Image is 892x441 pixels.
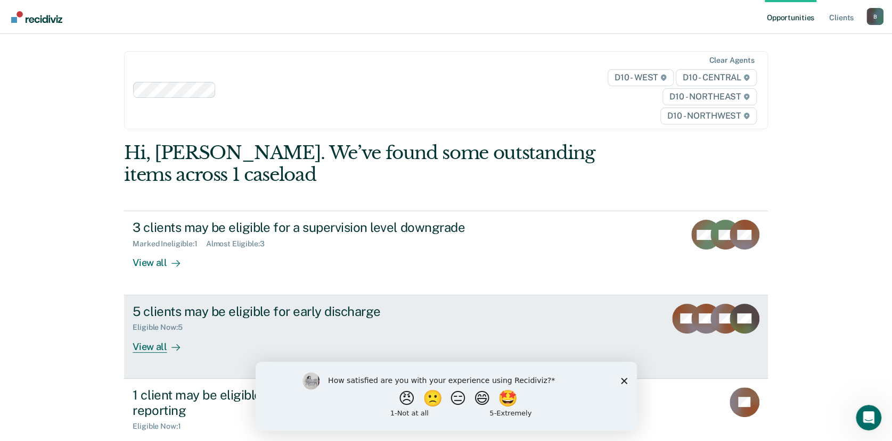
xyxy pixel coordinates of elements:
div: View all [133,332,192,353]
div: Eligible Now : 1 [133,422,189,431]
div: 3 clients may be eligible for a supervision level downgrade [133,220,506,235]
div: 1 client may be eligible for downgrade to a minimum telephone reporting [133,387,506,418]
div: Eligible Now : 5 [133,323,191,332]
div: Almost Eligible : 3 [206,239,273,248]
div: View all [133,248,192,269]
div: Marked Ineligible : 1 [133,239,206,248]
span: D10 - WEST [608,69,674,86]
a: 3 clients may be eligible for a supervision level downgradeMarked Ineligible:1Almost Eligible:3Vi... [124,211,767,295]
div: Hi, [PERSON_NAME]. We’ve found some outstanding items across 1 caseload [124,142,639,186]
span: D10 - CENTRAL [676,69,757,86]
iframe: Survey by Kim from Recidiviz [256,362,637,430]
div: Clear agents [709,56,754,65]
span: D10 - NORTHEAST [662,88,756,105]
div: 5 clients may be eligible for early discharge [133,304,506,319]
span: D10 - NORTHWEST [660,107,756,124]
button: Profile dropdown button [866,8,883,25]
div: B [866,8,883,25]
iframe: Intercom live chat [856,405,881,430]
img: Recidiviz [11,11,62,23]
a: 5 clients may be eligible for early dischargeEligible Now:5View all [124,295,767,379]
